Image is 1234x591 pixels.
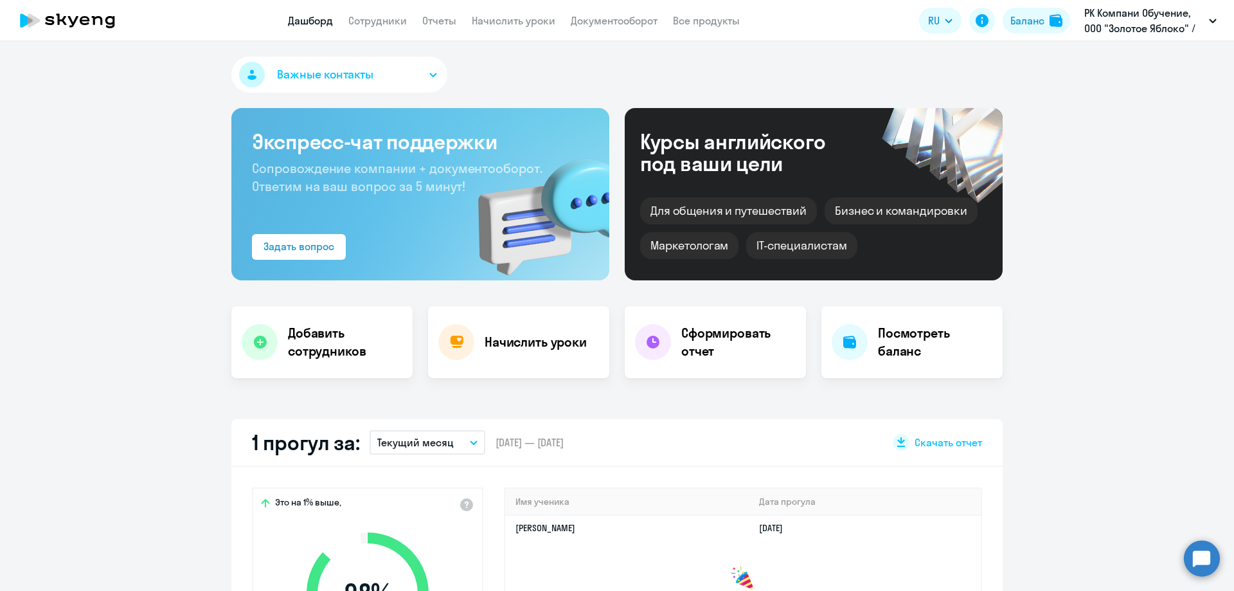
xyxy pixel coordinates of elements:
a: Начислить уроки [472,14,555,27]
span: [DATE] — [DATE] [496,435,564,450]
th: Дата прогула [749,489,981,515]
span: RU [928,13,940,28]
h4: Добавить сотрудников [288,324,402,360]
p: Текущий месяц [377,435,454,450]
div: Курсы английского под ваши цели [640,131,860,174]
button: RU [919,8,961,33]
img: balance [1050,14,1062,27]
a: Документооборот [571,14,657,27]
button: Важные контакты [231,57,447,93]
span: Важные контакты [277,66,373,83]
div: Баланс [1010,13,1044,28]
img: bg-img [460,136,609,280]
th: Имя ученика [505,489,749,515]
p: РК Компани Обучение, ООО "Золотое Яблоко" / Золотое яблоко (Gold Apple) [1084,5,1204,36]
a: Сотрудники [348,14,407,27]
h4: Сформировать отчет [681,324,796,360]
button: Задать вопрос [252,234,346,260]
button: Балансbalance [1003,8,1070,33]
a: Дашборд [288,14,333,27]
a: Все продукты [673,14,740,27]
div: Для общения и путешествий [640,197,817,224]
button: Текущий месяц [370,430,485,455]
div: IT-специалистам [746,232,857,259]
button: РК Компани Обучение, ООО "Золотое Яблоко" / Золотое яблоко (Gold Apple) [1078,5,1223,36]
span: Это на 1% выше, [275,496,341,512]
h3: Экспресс-чат поддержки [252,129,589,154]
a: Отчеты [422,14,456,27]
h2: 1 прогул за: [252,430,359,455]
a: [DATE] [759,522,793,534]
div: Задать вопрос [264,239,334,254]
h4: Начислить уроки [485,333,587,351]
h4: Посмотреть баланс [878,324,992,360]
a: [PERSON_NAME] [515,522,575,534]
div: Маркетологам [640,232,738,259]
span: Скачать отчет [915,435,982,450]
div: Бизнес и командировки [825,197,978,224]
span: Сопровождение компании + документооборот. Ответим на ваш вопрос за 5 минут! [252,160,542,194]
